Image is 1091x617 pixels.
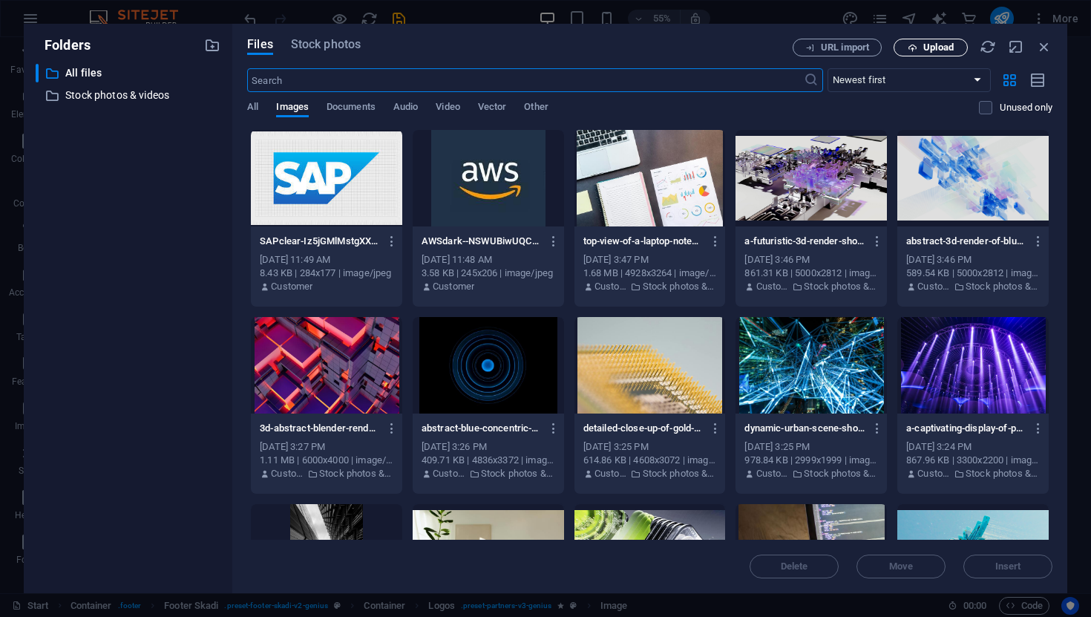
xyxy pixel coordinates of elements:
[744,422,864,435] p: dynamic-urban-scene-showcasing-interconnected-light-trails-representing-digital-communication-net...
[744,467,878,480] div: By: Customer | Folder: Stock photos & videos
[744,454,878,467] div: 978.84 KB | 2999x1999 | image/jpeg
[271,467,304,480] p: Customer
[744,280,878,293] div: By: Customer | Folder: Stock photos & videos
[260,267,393,280] div: 8.43 KB | 284x177 | image/jpeg
[966,280,1040,293] p: Stock photos & videos
[436,98,459,119] span: Video
[594,467,627,480] p: Customer
[906,267,1040,280] div: 589.54 KB | 5000x2812 | image/jpeg
[643,280,717,293] p: Stock photos & videos
[744,235,864,248] p: a-futuristic-3d-render-showcasing-abstract-tech-design-with-vibrant-colors-2YXEHfOEOgEgQM4JffF86g...
[906,467,1040,480] div: By: Customer | Folder: Stock photos & videos
[906,454,1040,467] div: 867.96 KB | 3300x2200 | image/jpeg
[906,422,1026,435] p: a-captivating-display-of-purple-lights-creating-a-mesmerizing-pattern-in-a-modern-indoor-setting-...
[36,64,39,82] div: ​
[319,467,393,480] p: Stock photos & videos
[906,280,1040,293] div: By: Customer | Folder: Stock photos & videos
[260,422,379,435] p: 3d-abstract-blender-render-_Af6UyooG8Z183GYJXdPsA.jpeg
[422,235,541,248] p: AWSdark--NSWUBiwUQCmCDxYTCW7hA.jpeg
[260,454,393,467] div: 1.11 MB | 6000x4000 | image/jpeg
[478,98,507,119] span: Vector
[980,39,996,55] i: Reload
[583,422,703,435] p: detailed-close-up-of-gold-cpu-pins-showcasing-technology-and-design-on-a-circuit-board-46kV1oBjC_...
[583,440,717,454] div: [DATE] 3:25 PM
[524,98,548,119] span: Other
[583,253,717,267] div: [DATE] 3:47 PM
[804,280,878,293] p: Stock photos & videos
[247,98,258,119] span: All
[36,36,91,55] p: Folders
[744,253,878,267] div: [DATE] 3:46 PM
[260,467,393,480] div: By: Customer | Folder: Stock photos & videos
[966,467,1040,480] p: Stock photos & videos
[271,280,312,293] p: Customer
[422,422,541,435] p: abstract-blue-concentric-circle-pattern-on-a-black-background-ideal-for-futuristic-designs-XzfxGp...
[917,280,950,293] p: Customer
[583,454,717,467] div: 614.86 KB | 4608x3072 | image/jpeg
[804,467,878,480] p: Stock photos & videos
[276,98,309,119] span: Images
[260,440,393,454] div: [DATE] 3:27 PM
[36,86,220,105] div: Stock photos & videos
[906,235,1026,248] p: abstract-3d-render-of-blue-and-pink-digital-blocks-perfect-for-technology-themed-content-igLvEj1c...
[1000,101,1052,114] p: Displays only files that are not in use on the website. Files added during this session can still...
[422,267,555,280] div: 3.58 KB | 245x206 | image/jpeg
[247,36,273,53] span: Files
[422,467,555,480] div: By: Customer | Folder: Stock photos & videos
[744,267,878,280] div: 861.31 KB | 5000x2812 | image/jpeg
[433,467,465,480] p: Customer
[422,253,555,267] div: [DATE] 11:48 AM
[260,235,379,248] p: SAPclear-Iz5jGMlMstgXXb50re0Kcg.jpeg
[260,253,393,267] div: [DATE] 11:49 AM
[906,440,1040,454] div: [DATE] 3:24 PM
[247,68,803,92] input: Search
[583,467,717,480] div: By: Customer | Folder: Stock photos & videos
[1036,39,1052,55] i: Close
[393,98,418,119] span: Audio
[594,280,627,293] p: Customer
[756,280,789,293] p: Customer
[65,87,193,104] p: Stock photos & videos
[433,280,474,293] p: Customer
[821,43,869,52] span: URL import
[1008,39,1024,55] i: Minimize
[756,467,789,480] p: Customer
[204,37,220,53] i: Create new folder
[906,253,1040,267] div: [DATE] 3:46 PM
[894,39,968,56] button: Upload
[583,267,717,280] div: 1.68 MB | 4928x3264 | image/jpeg
[422,454,555,467] div: 409.71 KB | 4836x3372 | image/jpeg
[481,467,555,480] p: Stock photos & videos
[643,467,717,480] p: Stock photos & videos
[65,65,193,82] p: All files
[583,280,717,293] div: By: Customer | Folder: Stock photos & videos
[422,440,555,454] div: [DATE] 3:26 PM
[583,235,703,248] p: top-view-of-a-laptop-notebook-and-data-charts-on-a-table-ideal-for-business-and-work-themes-czJtm...
[291,36,361,53] span: Stock photos
[923,43,954,52] span: Upload
[327,98,376,119] span: Documents
[744,440,878,454] div: [DATE] 3:25 PM
[917,467,950,480] p: Customer
[793,39,882,56] button: URL import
